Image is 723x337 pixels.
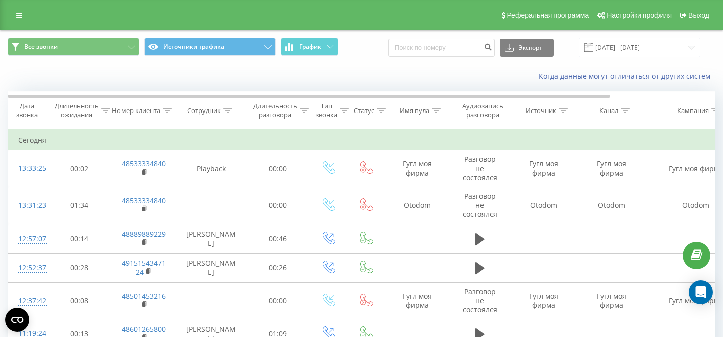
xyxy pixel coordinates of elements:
[463,154,497,182] span: Разговор не состоялся
[247,282,309,319] td: 00:00
[24,43,58,51] span: Все звонки
[281,38,338,56] button: График
[18,159,38,178] div: 13:33:25
[8,38,139,56] button: Все звонки
[688,11,709,19] span: Выход
[526,106,556,115] div: Источник
[144,38,276,56] button: Источники трафика
[48,150,111,187] td: 00:02
[578,150,646,187] td: Гугл моя фирма
[510,282,578,319] td: Гугл моя фирма
[510,150,578,187] td: Гугл моя фирма
[122,258,166,277] a: 4915154347124
[385,187,450,224] td: Otodom
[458,102,507,119] div: Аудиозапись разговора
[18,229,38,249] div: 12:57:07
[463,287,497,314] span: Разговор не состоялся
[176,253,247,282] td: [PERSON_NAME]
[48,253,111,282] td: 00:28
[247,224,309,253] td: 00:46
[689,280,713,304] div: Open Intercom Messenger
[599,106,618,115] div: Канал
[122,291,166,301] a: 48501453216
[400,106,429,115] div: Имя пула
[122,159,166,168] a: 48533334840
[112,106,160,115] div: Номер клиента
[176,224,247,253] td: [PERSON_NAME]
[299,43,321,50] span: График
[253,102,297,119] div: Длительность разговора
[388,39,495,57] input: Поиск по номеру
[18,196,38,215] div: 13:31:23
[18,291,38,311] div: 12:37:42
[122,196,166,205] a: 48533334840
[247,187,309,224] td: 00:00
[122,229,166,239] a: 48889889229
[48,224,111,253] td: 00:14
[176,150,247,187] td: Playback
[48,187,111,224] td: 01:34
[122,324,166,334] a: 48601265800
[578,282,646,319] td: Гугл моя фирма
[8,102,45,119] div: Дата звонка
[385,150,450,187] td: Гугл моя фирма
[354,106,374,115] div: Статус
[247,150,309,187] td: 00:00
[48,282,111,319] td: 00:08
[607,11,672,19] span: Настройки профиля
[510,187,578,224] td: Otodom
[385,282,450,319] td: Гугл моя фирма
[5,308,29,332] button: Open CMP widget
[316,102,337,119] div: Тип звонка
[500,39,554,57] button: Экспорт
[18,258,38,278] div: 12:52:37
[539,71,715,81] a: Когда данные могут отличаться от других систем
[463,191,497,219] span: Разговор не состоялся
[55,102,99,119] div: Длительность ожидания
[187,106,221,115] div: Сотрудник
[578,187,646,224] td: Otodom
[677,106,709,115] div: Кампания
[247,253,309,282] td: 00:26
[507,11,589,19] span: Реферальная программа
